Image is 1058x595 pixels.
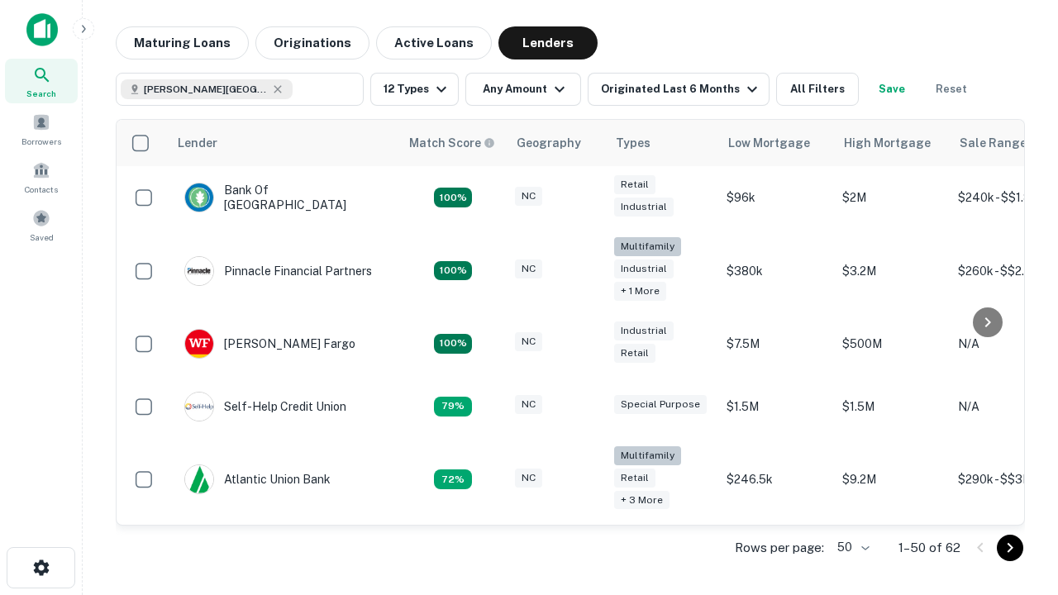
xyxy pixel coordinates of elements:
div: Self-help Credit Union [184,392,346,421]
div: Retail [614,344,655,363]
div: Multifamily [614,446,681,465]
div: Matching Properties: 14, hasApolloMatch: undefined [434,188,472,207]
th: Types [606,120,718,166]
div: NC [515,469,542,488]
button: Go to next page [997,535,1023,561]
a: Contacts [5,155,78,199]
div: Bank Of [GEOGRAPHIC_DATA] [184,183,383,212]
p: Rows per page: [735,538,824,558]
button: Originations [255,26,369,59]
div: Geography [517,133,581,153]
h6: Match Score [409,134,492,152]
div: High Mortgage [844,133,931,153]
span: Search [26,87,56,100]
td: $500M [834,312,950,375]
div: Sale Range [960,133,1027,153]
button: 12 Types [370,73,459,106]
a: Saved [5,202,78,247]
td: $246.5k [718,438,834,521]
td: $7.5M [718,312,834,375]
div: Multifamily [614,237,681,256]
div: NC [515,332,542,351]
img: picture [185,183,213,212]
th: Capitalize uses an advanced AI algorithm to match your search with the best lender. The match sco... [399,120,507,166]
button: All Filters [776,73,859,106]
button: Any Amount [465,73,581,106]
iframe: Chat Widget [975,410,1058,489]
div: 50 [831,535,872,559]
th: High Mortgage [834,120,950,166]
div: Originated Last 6 Months [601,79,762,99]
div: NC [515,187,542,206]
td: $380k [718,229,834,312]
div: + 1 more [614,282,666,301]
td: $1.5M [834,375,950,438]
p: 1–50 of 62 [898,538,960,558]
div: Capitalize uses an advanced AI algorithm to match your search with the best lender. The match sco... [409,134,495,152]
div: [PERSON_NAME] Fargo [184,329,355,359]
div: Low Mortgage [728,133,810,153]
div: Industrial [614,198,674,217]
td: $2M [834,166,950,229]
span: Saved [30,231,54,244]
td: $1.5M [718,375,834,438]
th: Low Mortgage [718,120,834,166]
a: Search [5,59,78,103]
div: Matching Properties: 14, hasApolloMatch: undefined [434,334,472,354]
img: picture [185,465,213,493]
div: Retail [614,469,655,488]
button: Maturing Loans [116,26,249,59]
th: Geography [507,120,606,166]
td: $3.2M [834,229,950,312]
button: Active Loans [376,26,492,59]
div: Lender [178,133,217,153]
div: NC [515,395,542,414]
img: picture [185,393,213,421]
span: Contacts [25,183,58,196]
div: Types [616,133,651,153]
div: Matching Properties: 25, hasApolloMatch: undefined [434,261,472,281]
div: + 3 more [614,491,670,510]
td: $96k [718,166,834,229]
div: Matching Properties: 10, hasApolloMatch: undefined [434,469,472,489]
div: Matching Properties: 11, hasApolloMatch: undefined [434,397,472,416]
div: Retail [614,175,655,194]
div: Industrial [614,321,674,340]
img: picture [185,257,213,285]
a: Borrowers [5,107,78,151]
th: Lender [168,120,399,166]
button: Save your search to get updates of matches that match your search criteria. [865,73,918,106]
span: [PERSON_NAME][GEOGRAPHIC_DATA], [GEOGRAPHIC_DATA] [144,82,268,97]
button: Lenders [498,26,598,59]
div: Pinnacle Financial Partners [184,256,372,286]
button: Originated Last 6 Months [588,73,770,106]
td: $9.2M [834,438,950,521]
img: picture [185,330,213,358]
div: Atlantic Union Bank [184,464,331,494]
div: Industrial [614,259,674,278]
div: NC [515,259,542,278]
div: Special Purpose [614,395,707,414]
button: Reset [925,73,978,106]
span: Borrowers [21,135,61,148]
img: capitalize-icon.png [26,13,58,46]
